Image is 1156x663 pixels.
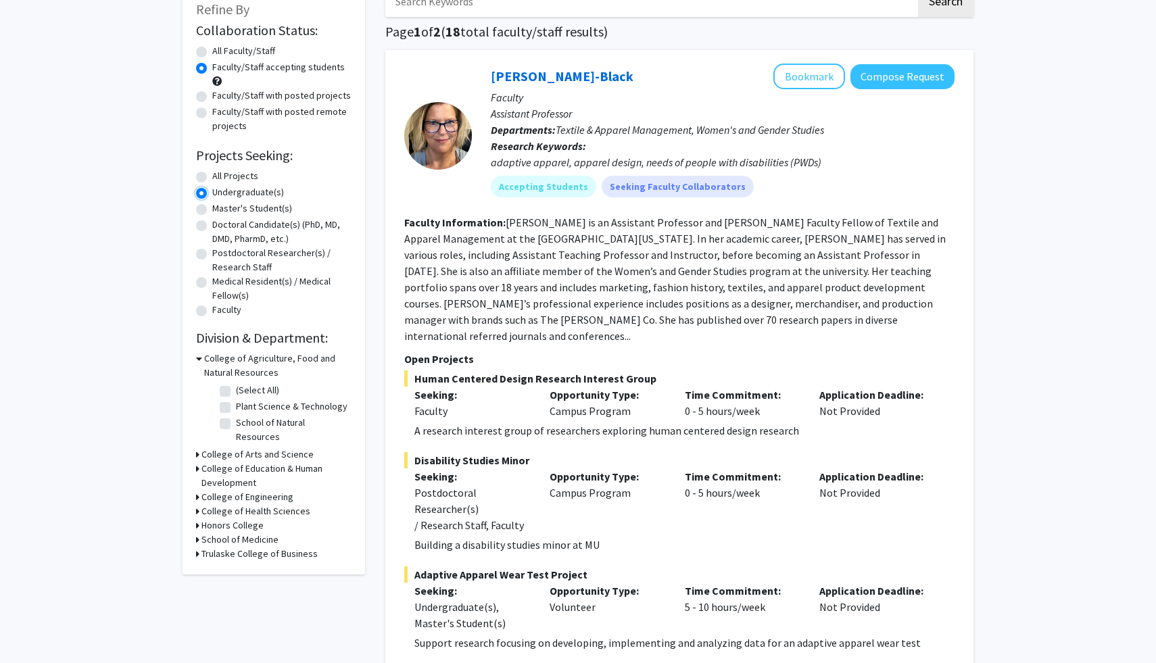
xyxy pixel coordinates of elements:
[550,468,665,485] p: Opportunity Type:
[204,351,352,380] h3: College of Agriculture, Food and Natural Resources
[414,468,529,485] p: Seeking:
[539,468,675,533] div: Campus Program
[212,201,292,216] label: Master's Student(s)
[201,490,293,504] h3: College of Engineering
[404,351,955,367] p: Open Projects
[491,105,955,122] p: Assistant Professor
[212,246,352,274] label: Postdoctoral Researcher(s) / Research Staff
[414,599,529,631] div: Undergraduate(s), Master's Student(s)
[685,468,800,485] p: Time Commitment:
[212,60,345,74] label: Faculty/Staff accepting students
[385,24,973,40] h1: Page of ( total faculty/staff results)
[414,485,529,533] div: Postdoctoral Researcher(s) / Research Staff, Faculty
[196,147,352,164] h2: Projects Seeking:
[201,533,279,547] h3: School of Medicine
[491,68,633,84] a: [PERSON_NAME]-Black
[236,416,348,444] label: School of Natural Resources
[539,387,675,419] div: Campus Program
[414,422,955,439] p: A research interest group of researchers exploring human centered design research
[414,23,421,40] span: 1
[675,387,810,419] div: 0 - 5 hours/week
[491,123,556,137] b: Departments:
[404,370,955,387] span: Human Centered Design Research Interest Group
[414,635,955,651] p: Support research focusing on developing, implementing and analyzing data for an adaptive apparel ...
[773,64,845,89] button: Add Kerri McBee-Black to Bookmarks
[685,583,800,599] p: Time Commitment:
[201,504,310,518] h3: College of Health Sciences
[196,330,352,346] h2: Division & Department:
[201,462,352,490] h3: College of Education & Human Development
[491,139,586,153] b: Research Keywords:
[201,518,264,533] h3: Honors College
[819,468,934,485] p: Application Deadline:
[414,403,529,419] div: Faculty
[212,185,284,199] label: Undergraduate(s)
[675,583,810,631] div: 5 - 10 hours/week
[809,468,944,533] div: Not Provided
[404,452,955,468] span: Disability Studies Minor
[539,583,675,631] div: Volunteer
[414,583,529,599] p: Seeking:
[201,447,314,462] h3: College of Arts and Science
[819,583,934,599] p: Application Deadline:
[196,22,352,39] h2: Collaboration Status:
[550,583,665,599] p: Opportunity Type:
[491,176,596,197] mat-chip: Accepting Students
[414,387,529,403] p: Seeking:
[491,154,955,170] div: adaptive apparel, apparel design, needs of people with disabilities (PWDs)
[602,176,754,197] mat-chip: Seeking Faculty Collaborators
[404,216,506,229] b: Faculty Information:
[404,566,955,583] span: Adaptive Apparel Wear Test Project
[675,468,810,533] div: 0 - 5 hours/week
[236,383,279,397] label: (Select All)
[404,216,946,343] fg-read-more: [PERSON_NAME] is an Assistant Professor and [PERSON_NAME] Faculty Fellow of Textile and Apparel M...
[445,23,460,40] span: 18
[809,583,944,631] div: Not Provided
[201,547,318,561] h3: Trulaske College of Business
[850,64,955,89] button: Compose Request to Kerri McBee-Black
[414,537,955,553] p: Building a disability studies minor at MU
[212,89,351,103] label: Faculty/Staff with posted projects
[212,218,352,246] label: Doctoral Candidate(s) (PhD, MD, DMD, PharmD, etc.)
[550,387,665,403] p: Opportunity Type:
[212,44,275,58] label: All Faculty/Staff
[212,105,352,133] label: Faculty/Staff with posted remote projects
[556,123,824,137] span: Textile & Apparel Management, Women's and Gender Studies
[212,303,241,317] label: Faculty
[685,387,800,403] p: Time Commitment:
[212,169,258,183] label: All Projects
[819,387,934,403] p: Application Deadline:
[433,23,441,40] span: 2
[10,602,57,653] iframe: Chat
[809,387,944,419] div: Not Provided
[491,89,955,105] p: Faculty
[236,399,347,414] label: Plant Science & Technology
[212,274,352,303] label: Medical Resident(s) / Medical Fellow(s)
[196,1,249,18] span: Refine By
